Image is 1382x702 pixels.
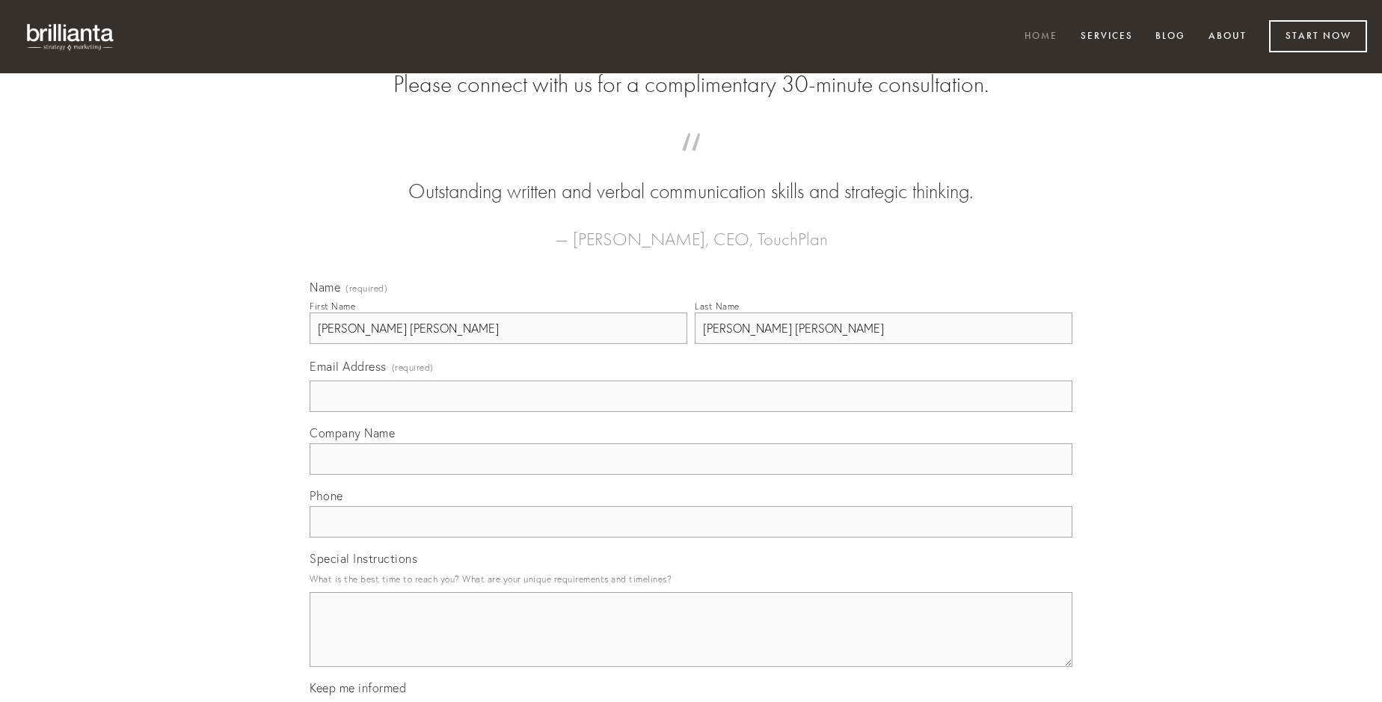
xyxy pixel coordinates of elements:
[334,148,1048,206] blockquote: Outstanding written and verbal communication skills and strategic thinking.
[1269,20,1367,52] a: Start Now
[1071,25,1143,49] a: Services
[310,425,395,440] span: Company Name
[310,680,406,695] span: Keep me informed
[310,569,1072,589] p: What is the best time to reach you? What are your unique requirements and timelines?
[1199,25,1256,49] a: About
[310,359,387,374] span: Email Address
[310,551,417,566] span: Special Instructions
[345,284,387,293] span: (required)
[334,206,1048,254] figcaption: — [PERSON_NAME], CEO, TouchPlan
[310,280,340,295] span: Name
[310,70,1072,99] h2: Please connect with us for a complimentary 30-minute consultation.
[695,301,740,312] div: Last Name
[310,488,343,503] span: Phone
[334,148,1048,177] span: “
[15,15,127,58] img: brillianta - research, strategy, marketing
[310,301,355,312] div: First Name
[392,357,434,378] span: (required)
[1146,25,1195,49] a: Blog
[1015,25,1067,49] a: Home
